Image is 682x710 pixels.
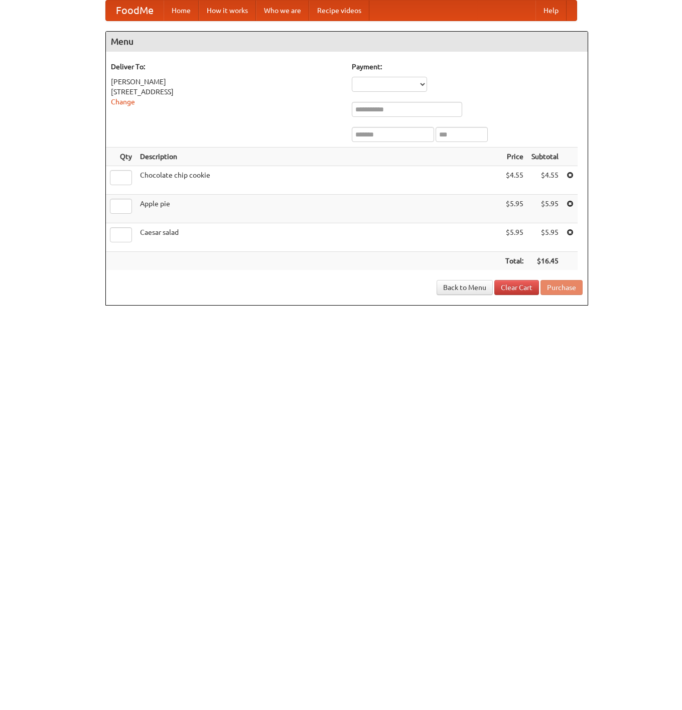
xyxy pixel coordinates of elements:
[540,280,583,295] button: Purchase
[256,1,309,21] a: Who we are
[136,195,501,223] td: Apple pie
[494,280,539,295] a: Clear Cart
[527,166,563,195] td: $4.55
[111,87,342,97] div: [STREET_ADDRESS]
[501,148,527,166] th: Price
[111,98,135,106] a: Change
[106,148,136,166] th: Qty
[309,1,369,21] a: Recipe videos
[164,1,199,21] a: Home
[501,195,527,223] td: $5.95
[527,148,563,166] th: Subtotal
[111,77,342,87] div: [PERSON_NAME]
[535,1,567,21] a: Help
[501,252,527,270] th: Total:
[136,148,501,166] th: Description
[501,223,527,252] td: $5.95
[136,223,501,252] td: Caesar salad
[111,62,342,72] h5: Deliver To:
[437,280,493,295] a: Back to Menu
[136,166,501,195] td: Chocolate chip cookie
[527,195,563,223] td: $5.95
[527,223,563,252] td: $5.95
[106,32,588,52] h4: Menu
[106,1,164,21] a: FoodMe
[501,166,527,195] td: $4.55
[199,1,256,21] a: How it works
[352,62,583,72] h5: Payment:
[527,252,563,270] th: $16.45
